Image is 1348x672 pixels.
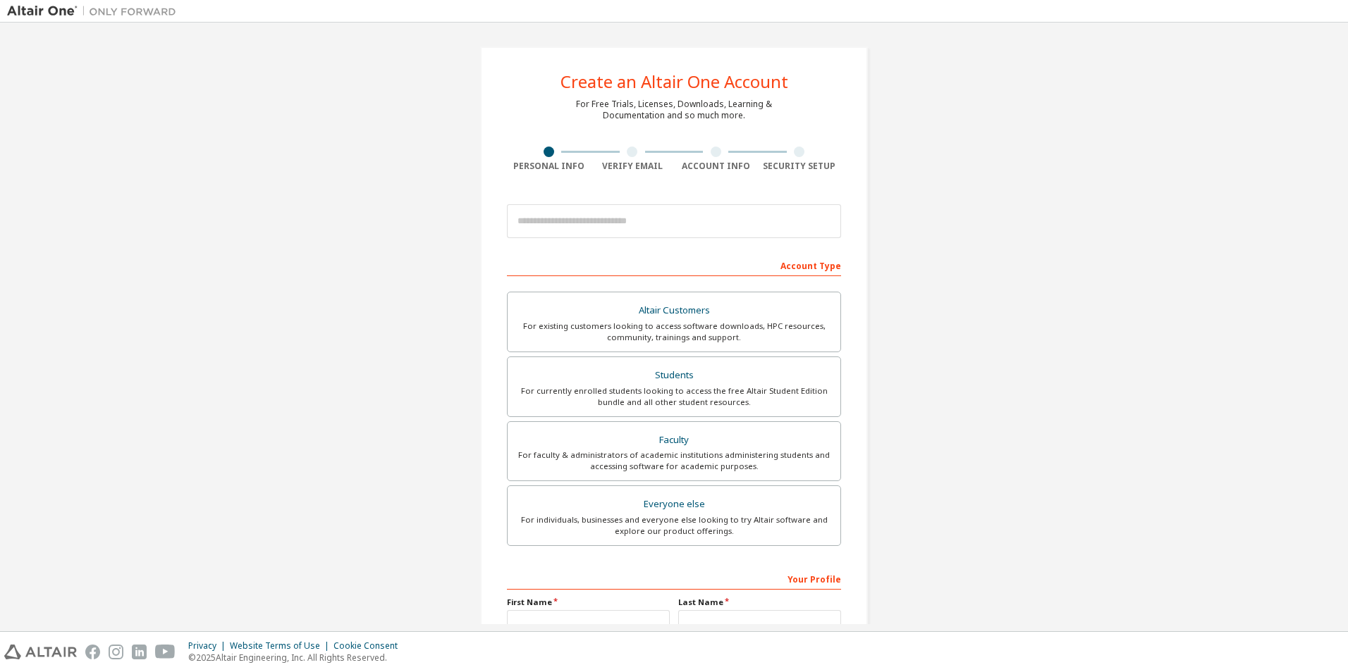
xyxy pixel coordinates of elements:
div: Verify Email [591,161,675,172]
div: Your Profile [507,567,841,590]
img: facebook.svg [85,645,100,659]
div: Privacy [188,640,230,652]
div: For individuals, businesses and everyone else looking to try Altair software and explore our prod... [516,514,832,537]
img: instagram.svg [109,645,123,659]
div: For existing customers looking to access software downloads, HPC resources, community, trainings ... [516,321,832,343]
div: Cookie Consent [333,640,406,652]
div: Account Info [674,161,758,172]
label: Last Name [678,597,841,608]
div: Students [516,366,832,385]
div: For Free Trials, Licenses, Downloads, Learning & Documentation and so much more. [576,99,772,121]
div: Account Type [507,254,841,276]
div: Personal Info [507,161,591,172]
img: Altair One [7,4,183,18]
img: altair_logo.svg [4,645,77,659]
div: Altair Customers [516,301,832,321]
div: Security Setup [758,161,842,172]
div: Everyone else [516,494,832,514]
div: Website Terms of Use [230,640,333,652]
img: youtube.svg [155,645,176,659]
img: linkedin.svg [132,645,147,659]
div: For currently enrolled students looking to access the free Altair Student Edition bundle and all ... [516,385,832,408]
div: Faculty [516,430,832,450]
p: © 2025 Altair Engineering, Inc. All Rights Reserved. [188,652,406,664]
div: For faculty & administrators of academic institutions administering students and accessing softwa... [516,449,832,472]
div: Create an Altair One Account [560,73,788,90]
label: First Name [507,597,670,608]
